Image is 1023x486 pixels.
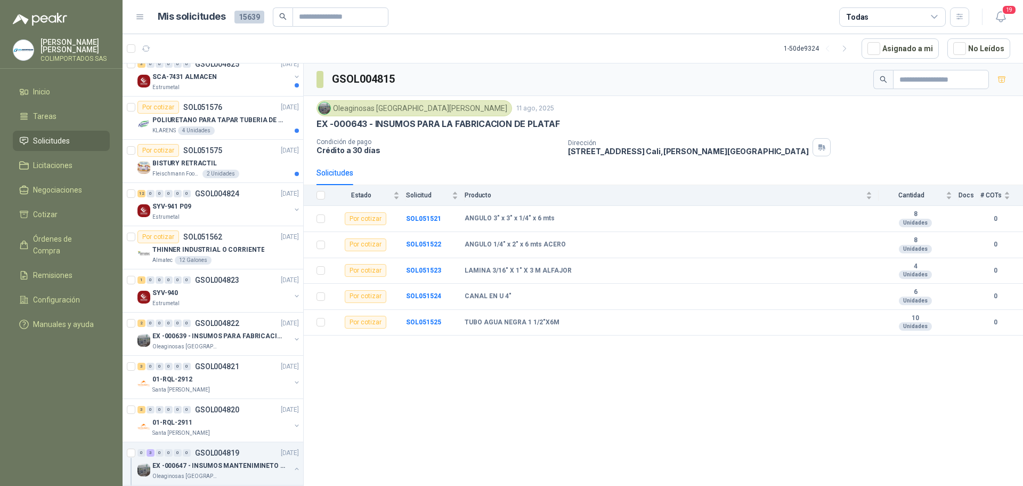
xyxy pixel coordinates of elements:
[195,276,239,284] p: GSOL004823
[980,317,1010,328] b: 0
[152,126,176,135] p: KLARENS
[406,185,465,206] th: Solicitud
[879,192,944,199] span: Cantidad
[175,256,212,265] div: 12 Galones
[40,55,110,62] p: COLIMPORTADOS SAS
[899,322,932,331] div: Unidades
[165,449,173,457] div: 0
[152,299,180,308] p: Estrumetal
[183,276,191,284] div: 0
[980,214,1010,224] b: 0
[137,230,179,243] div: Por cotizar
[281,318,299,329] p: [DATE]
[195,449,239,457] p: GSOL004819
[33,184,82,196] span: Negociaciones
[156,60,164,68] div: 0
[879,314,952,323] b: 10
[345,238,386,251] div: Por cotizar
[183,60,191,68] div: 0
[137,363,145,370] div: 3
[174,449,182,457] div: 0
[137,360,301,394] a: 3 0 0 0 0 0 GSOL004821[DATE] Company Logo01-RQL-2912Santa [PERSON_NAME]
[13,106,110,126] a: Tareas
[406,215,441,222] a: SOL051521
[137,447,301,481] a: 0 3 0 0 0 0 GSOL004819[DATE] Company LogoEX -000647 - INSUMOS MANTENIMINETO MECANICOOleaginosas [...
[137,420,150,433] img: Company Logo
[13,40,34,60] img: Company Logo
[406,192,450,199] span: Solicitud
[899,245,932,253] div: Unidades
[568,139,809,147] p: Dirección
[152,202,191,212] p: SYV-941 P09
[147,363,155,370] div: 0
[156,406,164,413] div: 0
[899,219,932,227] div: Unidades
[13,82,110,102] a: Inicio
[959,185,980,206] th: Docs
[183,103,222,111] p: SOL051576
[137,248,150,260] img: Company Logo
[137,291,150,304] img: Company Logo
[316,167,353,179] div: Solicitudes
[156,320,164,327] div: 0
[316,118,560,130] p: EX -000643 - INSUMOS PARA LA FABRICACION DE PLATAF
[1002,5,1017,15] span: 19
[152,83,180,92] p: Estrumetal
[281,102,299,113] p: [DATE]
[123,226,303,269] a: Por cotizarSOL051562[DATE] Company LogoTHINNER INDUSTRIAL O CORRIENTEAlmatec12 Galones
[406,241,441,248] a: SOL051522
[406,292,441,300] b: SOL051524
[879,262,952,271] b: 4
[152,418,192,428] p: 01-RQL-2911
[465,214,555,223] b: ANGULO 3" x 3" x 1/4" x 6 mts
[862,38,939,59] button: Asignado a mi
[33,160,72,171] span: Licitaciones
[13,131,110,151] a: Solicitudes
[165,276,173,284] div: 0
[137,118,150,131] img: Company Logo
[183,363,191,370] div: 0
[152,461,285,471] p: EX -000647 - INSUMOS MANTENIMINETO MECANICO
[165,60,173,68] div: 0
[137,334,150,347] img: Company Logo
[980,185,1023,206] th: # COTs
[899,297,932,305] div: Unidades
[158,9,226,25] h1: Mis solicitudes
[195,320,239,327] p: GSOL004822
[137,464,150,476] img: Company Logo
[174,276,182,284] div: 0
[281,362,299,372] p: [DATE]
[33,110,56,122] span: Tareas
[137,190,145,197] div: 12
[879,288,952,297] b: 6
[331,192,391,199] span: Estado
[152,342,220,351] p: Oleaginosas [GEOGRAPHIC_DATA][PERSON_NAME]
[137,204,150,217] img: Company Logo
[147,190,155,197] div: 0
[33,294,80,306] span: Configuración
[13,155,110,176] a: Licitaciones
[899,270,932,279] div: Unidades
[319,102,330,114] img: Company Logo
[345,212,386,225] div: Por cotizar
[183,449,191,457] div: 0
[281,405,299,415] p: [DATE]
[147,276,155,284] div: 0
[465,292,511,301] b: CANAL EN U 4"
[980,240,1010,250] b: 0
[331,185,406,206] th: Estado
[13,265,110,285] a: Remisiones
[165,363,173,370] div: 0
[137,101,179,114] div: Por cotizar
[152,245,264,255] p: THINNER INDUSTRIAL O CORRIENTE
[281,189,299,199] p: [DATE]
[13,229,110,261] a: Órdenes de Compra
[234,11,264,23] span: 15639
[137,75,150,87] img: Company Logo
[980,291,1010,301] b: 0
[406,267,441,274] a: SOL051523
[123,140,303,183] a: Por cotizarSOL051575[DATE] Company LogoBISTURY RETRACTILFleischmann Foods S.A.2 Unidades
[147,60,155,68] div: 0
[195,363,239,370] p: GSOL004821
